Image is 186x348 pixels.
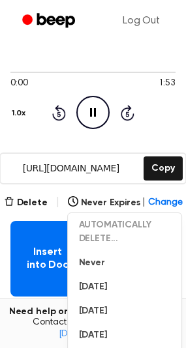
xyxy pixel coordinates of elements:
[159,77,176,91] span: 1:53
[148,196,182,210] span: Change
[69,275,182,299] button: [DATE]
[4,196,48,210] button: Delete
[144,156,182,181] button: Copy
[10,77,27,91] span: 0:00
[69,299,182,323] button: [DATE]
[55,195,60,210] span: |
[10,221,85,297] button: Insert into Doc
[69,251,182,275] button: Never
[142,196,146,210] span: |
[68,196,183,210] button: Never Expires|Change
[59,318,153,339] a: [EMAIL_ADDRESS][DOMAIN_NAME]
[110,5,173,36] a: Log Out
[10,102,30,124] button: 1.0x
[69,213,182,251] button: AUTOMATICALLY DELETE...
[69,323,182,347] button: [DATE]
[8,317,178,340] span: Contact us
[13,8,87,34] a: Beep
